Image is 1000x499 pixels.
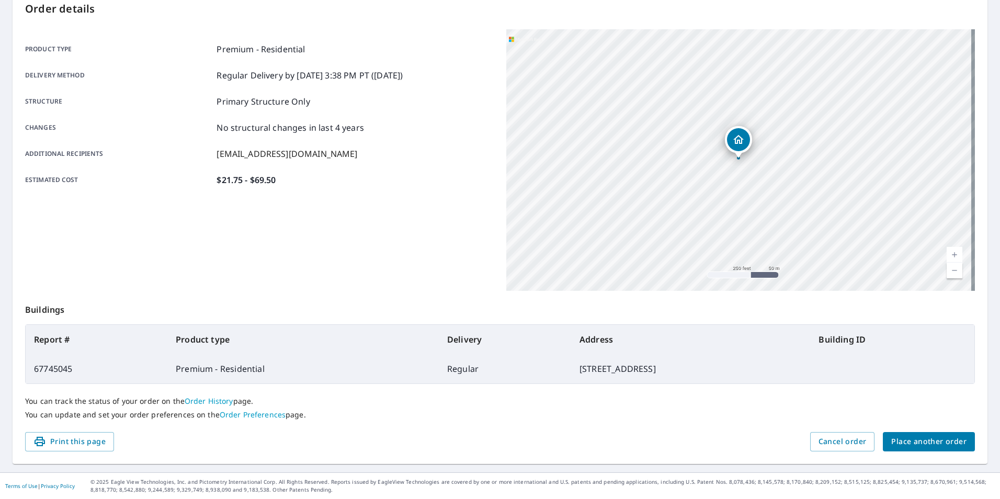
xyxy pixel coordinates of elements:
[439,354,571,383] td: Regular
[217,69,403,82] p: Regular Delivery by [DATE] 3:38 PM PT ([DATE])
[217,174,276,186] p: $21.75 - $69.50
[25,95,212,108] p: Structure
[25,148,212,160] p: Additional recipients
[90,478,995,494] p: © 2025 Eagle View Technologies, Inc. and Pictometry International Corp. All Rights Reserved. Repo...
[883,432,975,451] button: Place another order
[25,432,114,451] button: Print this page
[25,1,975,17] p: Order details
[25,291,975,324] p: Buildings
[167,325,439,354] th: Product type
[217,95,310,108] p: Primary Structure Only
[439,325,571,354] th: Delivery
[810,325,974,354] th: Building ID
[5,483,75,489] p: |
[26,354,167,383] td: 67745045
[571,354,810,383] td: [STREET_ADDRESS]
[571,325,810,354] th: Address
[819,435,867,448] span: Cancel order
[25,69,212,82] p: Delivery method
[725,126,752,158] div: Dropped pin, building 1, Residential property, 267 Cornett Branch Rd Lake Ozark, MO 65049
[25,410,975,419] p: You can update and set your order preferences on the page.
[891,435,967,448] span: Place another order
[41,482,75,490] a: Privacy Policy
[220,410,286,419] a: Order Preferences
[25,174,212,186] p: Estimated cost
[947,247,962,263] a: Current Level 17, Zoom In
[217,43,305,55] p: Premium - Residential
[25,121,212,134] p: Changes
[947,263,962,278] a: Current Level 17, Zoom Out
[185,396,233,406] a: Order History
[5,482,38,490] a: Terms of Use
[25,43,212,55] p: Product type
[26,325,167,354] th: Report #
[33,435,106,448] span: Print this page
[810,432,875,451] button: Cancel order
[217,121,364,134] p: No structural changes in last 4 years
[217,148,357,160] p: [EMAIL_ADDRESS][DOMAIN_NAME]
[25,396,975,406] p: You can track the status of your order on the page.
[167,354,439,383] td: Premium - Residential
